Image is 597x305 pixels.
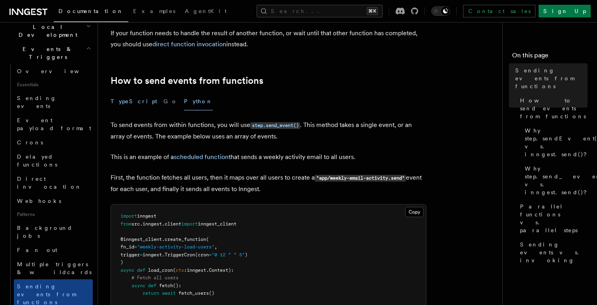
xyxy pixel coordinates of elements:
span: load_cron [148,267,173,273]
span: TriggerCron [165,252,195,258]
a: Sending events vs. invoking [517,237,588,267]
a: Multiple triggers & wildcards [14,257,93,279]
span: # Fetch all users [131,275,178,280]
a: AgentKit [180,2,231,21]
p: First, the function fetches all users, then it maps over all users to create a event for each use... [111,172,426,195]
span: "0 12 * * 5" [212,252,245,258]
a: Delayed functions [14,150,93,172]
a: Background jobs [14,221,93,243]
span: . [162,237,165,242]
span: Sending events from functions [515,66,588,90]
span: Examples [133,8,175,14]
button: Local Development [6,20,93,42]
span: src [131,221,140,227]
button: TypeScript [111,93,157,110]
span: Context): [209,267,234,273]
span: return [143,290,159,296]
a: How to send events from functions [111,75,263,86]
button: Toggle dark mode [431,6,450,16]
button: Python [184,93,213,110]
span: . [206,267,209,273]
span: (): [173,283,181,288]
span: Fan out [17,247,57,253]
a: Examples [128,2,180,21]
span: import [181,221,198,227]
p: To send events from within functions, you will use . This method takes a single event, or an arra... [111,119,426,142]
span: inngest_client [198,221,237,227]
span: (cron [195,252,209,258]
span: () [209,290,214,296]
span: Background jobs [17,225,73,239]
a: Contact sales [463,5,535,17]
span: trigger [120,252,140,258]
a: Fan out [14,243,93,257]
a: step.send_event() [250,121,300,129]
span: Overview [17,68,98,74]
code: "app/weekly-email-activity.send" [315,175,406,182]
a: Documentation [54,2,128,22]
span: ) [120,260,123,265]
span: from [120,221,131,227]
span: client [165,221,181,227]
span: Crons [17,139,43,146]
span: async [131,283,145,288]
span: Event payload format [17,117,91,131]
span: await [162,290,176,296]
a: Event payload format [14,113,93,135]
button: Go [163,93,178,110]
a: Direct invocation [14,172,93,194]
span: Parallel functions vs. parallel steps [520,203,588,234]
span: Essentials [14,78,93,91]
span: Sending events vs. invoking [520,241,588,264]
span: Sending events [17,95,56,109]
p: If your function needs to handle the result of another function, or wait until that other functio... [111,28,426,50]
span: @inngest_client [120,237,162,242]
a: Why step.send_event() vs. inngest.send()? [522,161,588,199]
a: How to send events from functions [517,93,588,123]
span: inngest [137,213,156,219]
span: = [209,252,212,258]
span: . [140,221,143,227]
span: fn_id [120,244,134,250]
span: Documentation [58,8,124,14]
span: Multiple triggers & wildcards [17,261,92,275]
span: Delayed functions [17,153,57,168]
a: Sign Up [539,5,591,17]
span: create_function [165,237,206,242]
span: "weekly-activity-load-users" [137,244,214,250]
a: Webhooks [14,194,93,208]
span: async [120,267,134,273]
a: Sending events [14,91,93,113]
span: AgentKit [185,8,227,14]
span: def [148,283,156,288]
a: scheduled function [174,153,229,161]
span: ( [206,237,209,242]
p: This is an example of a that sends a weekly activity email to all users. [111,152,426,163]
span: How to send events from functions [520,97,588,120]
span: , [214,244,217,250]
span: = [134,244,137,250]
span: . [162,221,165,227]
button: Search...⌘K [257,5,383,17]
a: direct function invocation [152,40,226,48]
a: Parallel functions vs. parallel steps [517,199,588,237]
span: import [120,213,137,219]
span: = [140,252,143,258]
span: ) [245,252,248,258]
span: inngest. [143,252,165,258]
a: Why step.sendEvent() vs. inngest.send()? [522,123,588,161]
a: Sending events from functions [512,63,588,93]
span: Direct invocation [17,176,82,190]
span: inngest [143,221,162,227]
span: ctx [176,267,184,273]
code: step.send_event() [250,122,300,129]
span: : [184,267,187,273]
a: Overview [14,64,93,78]
span: Local Development [6,23,86,39]
button: Events & Triggers [6,42,93,64]
span: Events & Triggers [6,45,86,61]
kbd: ⌘K [367,7,378,15]
span: inngest [187,267,206,273]
span: Webhooks [17,198,61,204]
a: Crons [14,135,93,150]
